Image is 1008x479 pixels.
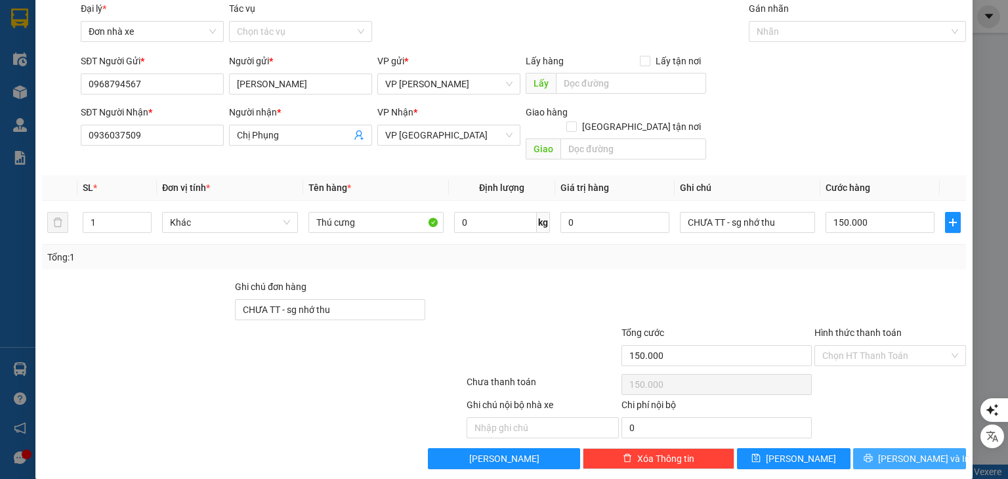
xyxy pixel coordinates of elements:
input: Ghi Chú [680,212,815,233]
span: Tên hàng [308,182,351,193]
input: Dọc đường [560,138,706,159]
span: SL [83,182,93,193]
span: plus [946,217,960,228]
span: Giao [526,138,560,159]
div: Người nhận [229,105,372,119]
label: Hình thức thanh toán [814,327,902,338]
span: Lấy tận nơi [650,54,706,68]
span: VP Nhận [377,107,413,117]
input: 0 [560,212,669,233]
button: [PERSON_NAME] [428,448,579,469]
div: Chưa thanh toán [465,375,619,398]
div: SĐT Người Gửi [81,54,224,68]
span: [PERSON_NAME] [766,451,836,466]
span: Đơn nhà xe [89,22,216,41]
button: delete [47,212,68,233]
div: Tổng: 1 [47,250,390,264]
div: SĐT Người Nhận [81,105,224,119]
span: Giá trị hàng [560,182,609,193]
th: Ghi chú [675,175,820,201]
label: Gán nhãn [749,3,789,14]
input: Dọc đường [556,73,706,94]
div: Chi phí nội bộ [621,398,812,417]
span: Đại lý [81,3,106,14]
div: VP gửi [377,54,520,68]
span: save [751,453,761,464]
input: Ghi chú đơn hàng [235,299,425,320]
span: [PERSON_NAME] và In [878,451,970,466]
span: VP Quận 1 [385,125,513,145]
span: Tổng cước [621,327,664,338]
span: [PERSON_NAME] [469,451,539,466]
div: Ghi chú nội bộ nhà xe [467,398,618,417]
span: Lấy [526,73,556,94]
span: Khác [170,213,289,232]
button: printer[PERSON_NAME] và In [853,448,967,469]
div: Người gửi [229,54,372,68]
span: kg [537,212,550,233]
span: Đơn vị tính [162,182,210,193]
label: Tác vụ [229,3,255,14]
input: Nhập ghi chú [467,417,618,438]
span: Cước hàng [826,182,870,193]
span: Giao hàng [526,107,568,117]
span: Định lượng [479,182,524,193]
span: [GEOGRAPHIC_DATA] tận nơi [577,119,706,134]
label: Ghi chú đơn hàng [235,281,306,292]
span: Xóa Thông tin [637,451,694,466]
span: Lấy hàng [526,56,564,66]
button: plus [945,212,961,233]
button: deleteXóa Thông tin [583,448,734,469]
span: printer [864,453,873,464]
input: VD: Bàn, Ghế [308,212,444,233]
span: VP Vũng Tàu [385,74,513,94]
button: save[PERSON_NAME] [737,448,850,469]
span: user-add [354,130,364,140]
span: delete [623,453,632,464]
